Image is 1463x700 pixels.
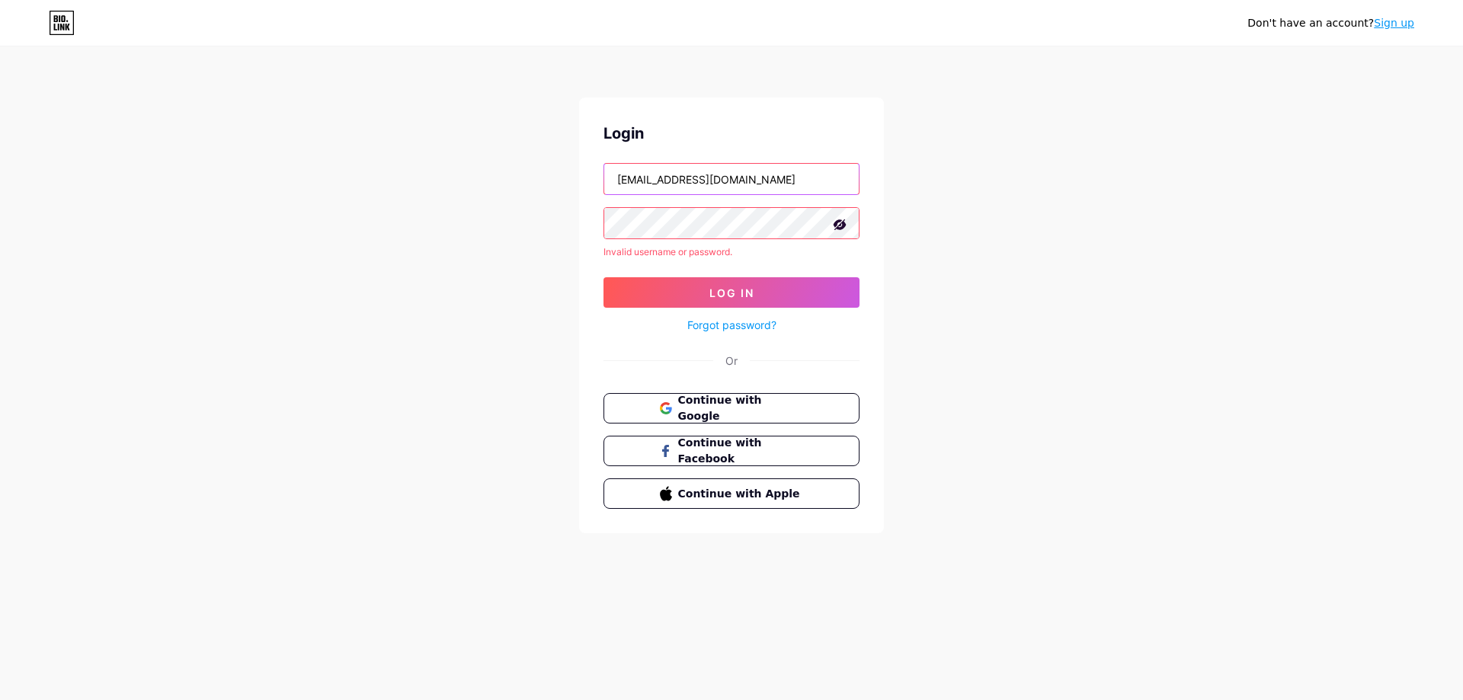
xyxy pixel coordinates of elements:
[687,317,776,333] a: Forgot password?
[603,393,860,424] button: Continue with Google
[678,392,804,424] span: Continue with Google
[678,486,804,502] span: Continue with Apple
[678,435,804,467] span: Continue with Facebook
[1374,17,1414,29] a: Sign up
[1247,15,1414,31] div: Don't have an account?
[603,122,860,145] div: Login
[604,164,859,194] input: Username
[725,353,738,369] div: Or
[709,286,754,299] span: Log In
[603,436,860,466] button: Continue with Facebook
[603,277,860,308] button: Log In
[603,478,860,509] button: Continue with Apple
[603,245,860,259] div: Invalid username or password.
